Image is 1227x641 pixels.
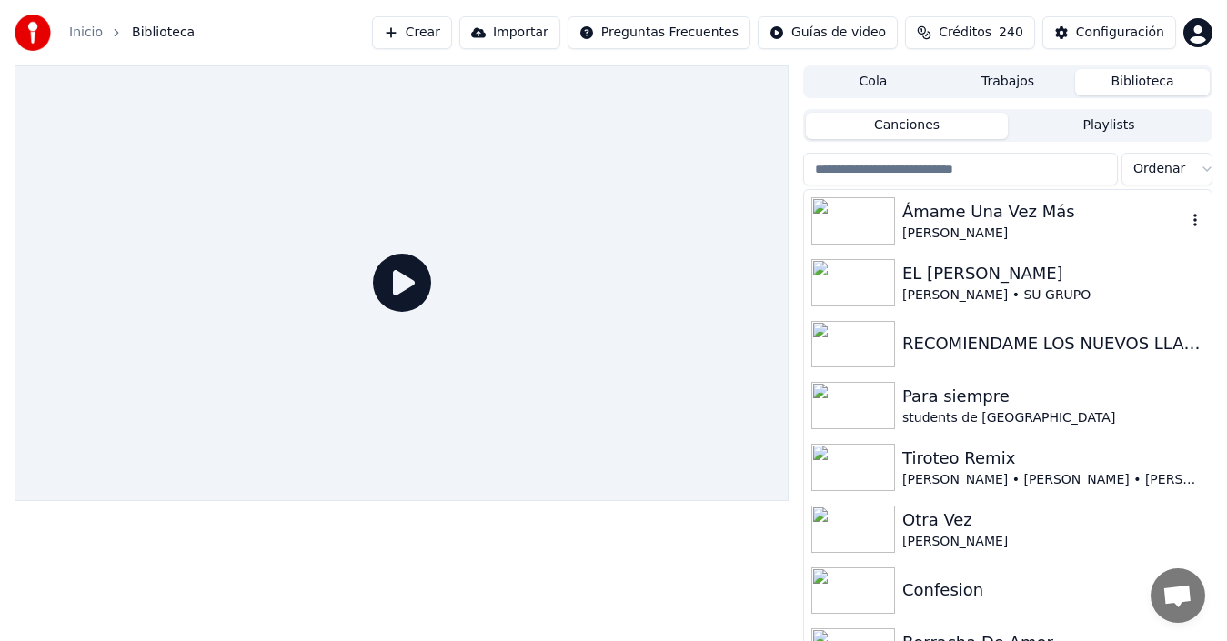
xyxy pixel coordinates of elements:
[806,113,1008,139] button: Canciones
[806,69,940,95] button: Cola
[902,261,1204,286] div: EL [PERSON_NAME]
[902,533,1204,551] div: [PERSON_NAME]
[902,384,1204,409] div: Para siempre
[132,24,195,42] span: Biblioteca
[902,446,1204,471] div: Tiroteo Remix
[15,15,51,51] img: youka
[902,199,1186,225] div: Ámame Una Vez Más
[1075,69,1210,95] button: Biblioteca
[1076,24,1164,42] div: Configuración
[902,471,1204,489] div: [PERSON_NAME] • [PERSON_NAME] • [PERSON_NAME]
[1042,16,1176,49] button: Configuración
[902,409,1204,427] div: students de [GEOGRAPHIC_DATA]
[905,16,1035,49] button: Créditos240
[902,286,1204,305] div: [PERSON_NAME] • SU GRUPO
[1008,113,1210,139] button: Playlists
[758,16,898,49] button: Guías de video
[568,16,750,49] button: Preguntas Frecuentes
[940,69,1075,95] button: Trabajos
[1151,568,1205,623] a: Chat abierto
[902,225,1186,243] div: [PERSON_NAME]
[902,577,1204,603] div: Confesion
[69,24,195,42] nav: breadcrumb
[459,16,560,49] button: Importar
[69,24,103,42] a: Inicio
[999,24,1023,42] span: 240
[902,507,1204,533] div: Otra Vez
[372,16,452,49] button: Crear
[902,331,1204,356] div: RECOMIENDAME LOS NUEVOS LLANEROS
[1133,160,1185,178] span: Ordenar
[939,24,991,42] span: Créditos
